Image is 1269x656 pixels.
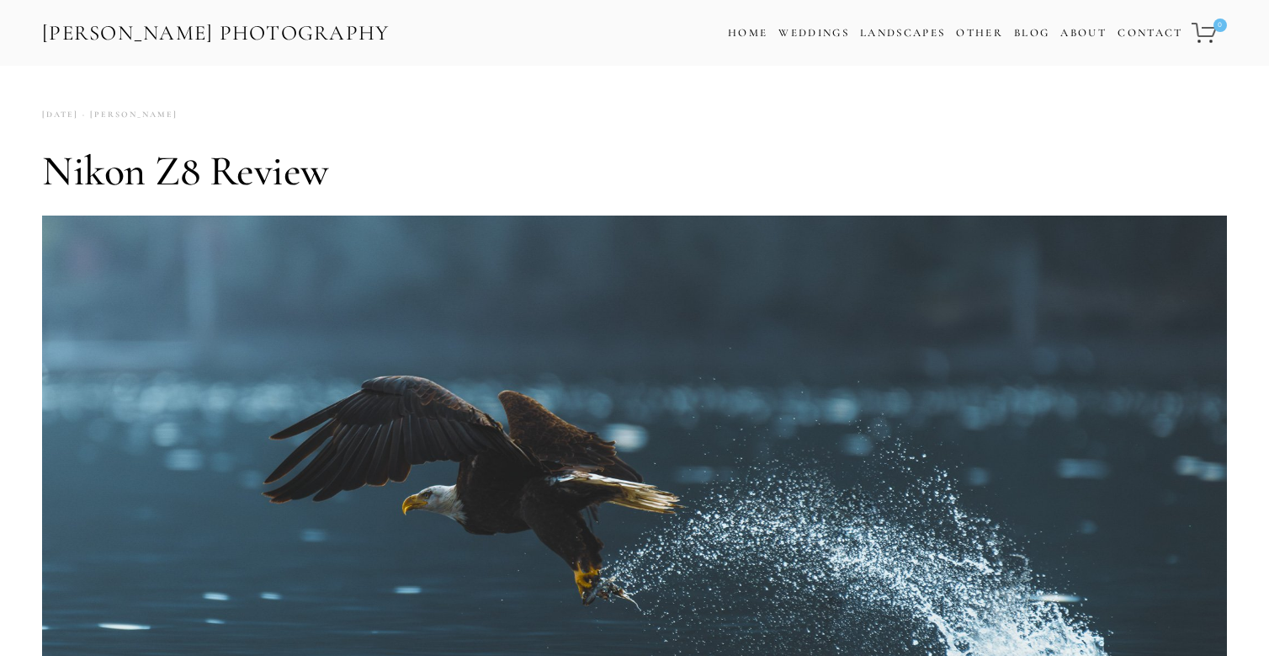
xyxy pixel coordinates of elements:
a: 0 items in cart [1189,13,1229,53]
a: Other [956,26,1003,40]
a: About [1060,21,1107,45]
a: Blog [1014,21,1049,45]
a: [PERSON_NAME] [78,104,178,126]
h1: Nikon Z8 Review [42,146,1227,196]
time: [DATE] [42,104,78,126]
a: Contact [1118,21,1182,45]
span: 0 [1213,19,1227,32]
a: Home [728,21,767,45]
a: Weddings [778,26,849,40]
a: Landscapes [860,26,945,40]
a: [PERSON_NAME] Photography [40,14,391,52]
